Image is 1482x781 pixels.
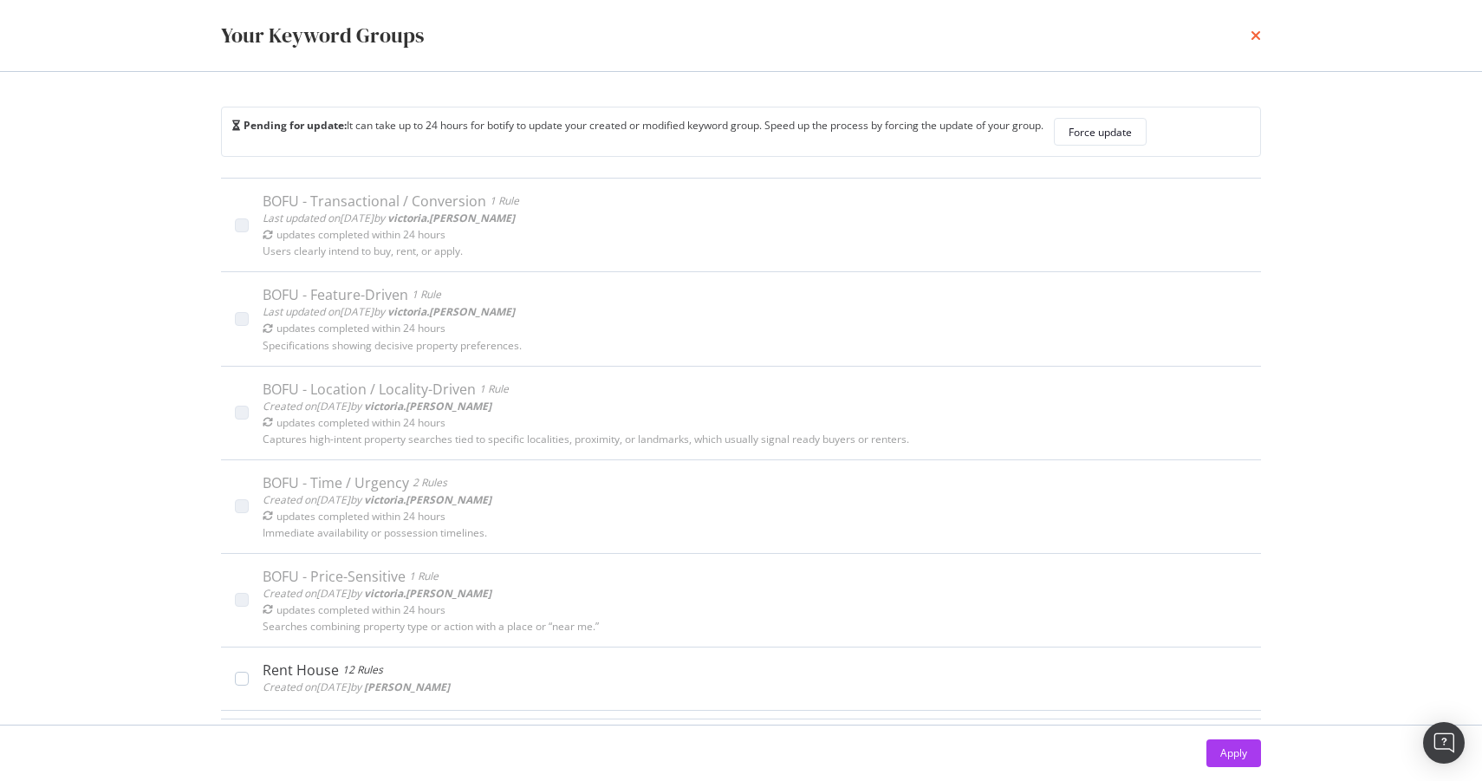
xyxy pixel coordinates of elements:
span: Created on [DATE] by [263,586,491,601]
button: Create a new Keyword Group [221,719,413,761]
button: Force update [1054,118,1147,146]
div: 1 Rule [409,568,439,585]
b: victoria.[PERSON_NAME] [364,586,491,601]
div: Rent House [263,661,339,679]
div: Specifications showing decisive property preferences. [263,340,1247,352]
b: Pending for update: [244,118,347,133]
div: Open Intercom Messenger [1423,722,1465,764]
div: Force update [1069,125,1132,140]
div: updates completed within 24 hours [276,602,445,617]
div: times [1251,21,1261,50]
b: victoria.[PERSON_NAME] [364,492,491,507]
div: Immediate availability or possession timelines. [263,527,1247,539]
div: BOFU - Feature-Driven [263,286,408,303]
button: Apply [1206,739,1261,767]
div: BOFU - Transactional / Conversion [263,192,486,210]
div: BOFU - Location / Locality-Driven [263,381,476,398]
div: updates completed within 24 hours [276,415,445,430]
span: Created on [DATE] by [263,492,491,507]
span: Last updated on [DATE] by [263,304,515,319]
b: [PERSON_NAME] [364,680,450,694]
div: Captures high-intent property searches tied to specific localities, proximity, or landmarks, whic... [263,433,1247,446]
div: 2 Rules [413,474,447,491]
div: Your Keyword Groups [221,21,424,50]
div: It can take up to 24 hours for botify to update your created or modified keyword group. Speed up ... [232,118,1043,146]
span: Last updated on [DATE] by [263,211,515,225]
div: Users clearly intend to buy, rent, or apply. [263,245,1247,257]
div: updates completed within 24 hours [276,321,445,335]
div: BOFU - Price-Sensitive [263,568,406,585]
span: Created on [DATE] by [263,680,450,694]
b: victoria.[PERSON_NAME] [387,211,515,225]
div: Searches combining property type or action with a place or “near me.” [263,621,1247,633]
div: 1 Rule [479,381,509,398]
span: Created on [DATE] by [263,399,491,413]
div: 1 Rule [412,286,441,303]
div: BOFU - Time / Urgency [263,474,409,491]
b: victoria.[PERSON_NAME] [387,304,515,319]
div: updates completed within 24 hours [276,227,445,242]
div: Apply [1220,745,1247,760]
div: updates completed within 24 hours [276,509,445,524]
div: 12 Rules [342,661,383,679]
b: victoria.[PERSON_NAME] [364,399,491,413]
div: 1 Rule [490,192,519,210]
